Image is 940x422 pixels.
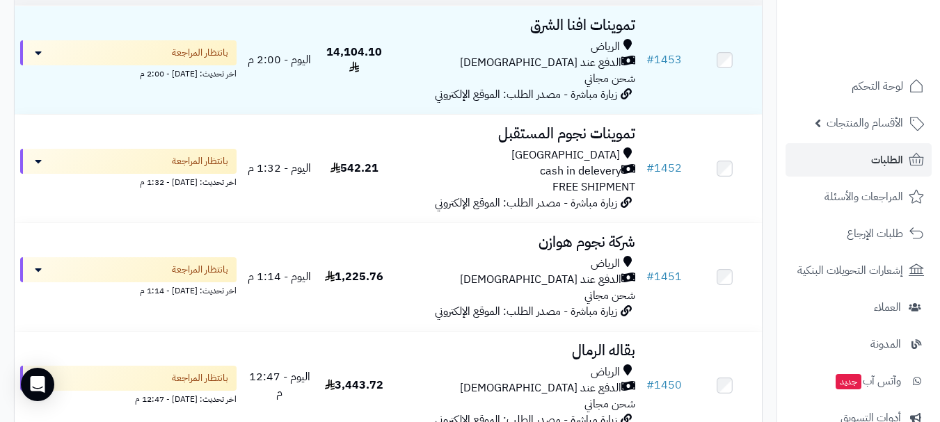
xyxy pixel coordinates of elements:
[248,160,311,177] span: اليوم - 1:32 م
[845,39,927,68] img: logo-2.png
[797,261,903,280] span: إشعارات التحويلات البنكية
[825,187,903,206] span: المراجعات والأسئلة
[20,391,237,405] div: اخر تحديث: [DATE] - 12:47 م
[847,224,903,243] span: طلبات الإرجاع
[435,195,617,211] span: زيارة مباشرة - مصدر الطلب: الموقع الإلكتروني
[646,268,654,285] span: #
[511,147,620,163] span: [GEOGRAPHIC_DATA]
[646,160,654,177] span: #
[786,70,932,103] a: لوحة التحكم
[591,256,620,272] span: الرياض
[249,368,310,401] span: اليوم - 12:47 م
[870,334,901,354] span: المدونة
[786,327,932,361] a: المدونة
[20,65,237,80] div: اخر تحديث: [DATE] - 2:00 م
[330,160,379,177] span: 542.21
[874,298,901,317] span: العملاء
[397,126,635,142] h3: تموينات نجوم المستقبل
[248,268,311,285] span: اليوم - 1:14 م
[326,44,382,76] span: 14,104.10
[397,17,635,33] h3: تموينات افنا الشرق
[836,374,861,389] span: جديد
[460,380,621,396] span: الدفع عند [DEMOGRAPHIC_DATA]
[172,371,228,385] span: بانتظار المراجعة
[20,174,237,188] div: اخر تحديث: [DATE] - 1:32 م
[248,51,311,68] span: اليوم - 2:00 م
[20,282,237,297] div: اخر تحديث: [DATE] - 1:14 م
[591,39,620,55] span: الرياض
[786,254,932,287] a: إشعارات التحويلات البنكية
[460,272,621,288] span: الدفع عند [DEMOGRAPHIC_DATA]
[172,46,228,60] span: بانتظار المراجعة
[21,368,54,401] div: Open Intercom Messenger
[786,291,932,324] a: العملاء
[397,343,635,359] h3: بقاله الرمال
[435,303,617,320] span: زيارة مباشرة - مصدر الطلب: الموقع الإلكتروني
[325,377,383,393] span: 3,443.72
[552,179,635,195] span: FREE SHIPMENT
[584,287,635,304] span: شحن مجاني
[646,377,682,393] a: #1450
[786,180,932,213] a: المراجعات والأسئلة
[827,113,903,133] span: الأقسام والمنتجات
[646,51,654,68] span: #
[591,364,620,380] span: الرياض
[397,234,635,250] h3: شركة نجوم هوازن
[786,217,932,250] a: طلبات الإرجاع
[646,377,654,393] span: #
[786,143,932,177] a: الطلبات
[871,150,903,170] span: الطلبات
[834,371,901,391] span: وآتس آب
[646,51,682,68] a: #1453
[540,163,621,179] span: cash in delevery
[852,76,903,96] span: لوحة التحكم
[646,160,682,177] a: #1452
[584,396,635,412] span: شحن مجاني
[172,263,228,277] span: بانتظار المراجعة
[435,86,617,103] span: زيارة مباشرة - مصدر الطلب: الموقع الإلكتروني
[172,154,228,168] span: بانتظار المراجعة
[646,268,682,285] a: #1451
[325,268,383,285] span: 1,225.76
[786,364,932,398] a: وآتس آبجديد
[584,70,635,87] span: شحن مجاني
[460,55,621,71] span: الدفع عند [DEMOGRAPHIC_DATA]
